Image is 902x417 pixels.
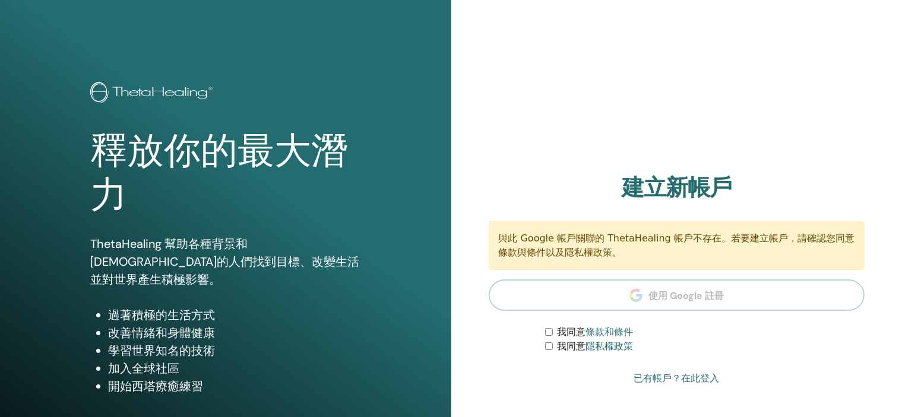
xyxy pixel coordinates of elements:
font: 我同意 [558,326,586,338]
a: 已有帳戶？在此登入 [634,371,719,386]
font: 建立新帳戶 [622,173,732,202]
font: 學習世界知名的技術 [108,343,215,358]
font: 我同意 [558,340,586,352]
font: ThetaHealing 幫助各種背景和[DEMOGRAPHIC_DATA]的人們找到目標、改變生活並對世界產生積極影響。 [90,236,359,287]
font: 釋放你的最大潛力 [90,130,348,216]
a: 條款和條件 [586,326,634,338]
font: 開始西塔療癒練習 [108,378,203,394]
font: 改善情緒和身體健康 [108,325,215,340]
font: 過著積極的生活方式 [108,307,215,323]
a: 隱私權政策 [586,340,634,352]
font: 加入全球社區 [108,361,179,376]
font: 已有帳戶？在此登入 [634,373,719,384]
font: 與此 Google 帳戶關聯的 ThetaHealing 帳戶不存在。若要建立帳戶，請確認您同意條款與條件以及隱私權政策。 [499,233,854,258]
